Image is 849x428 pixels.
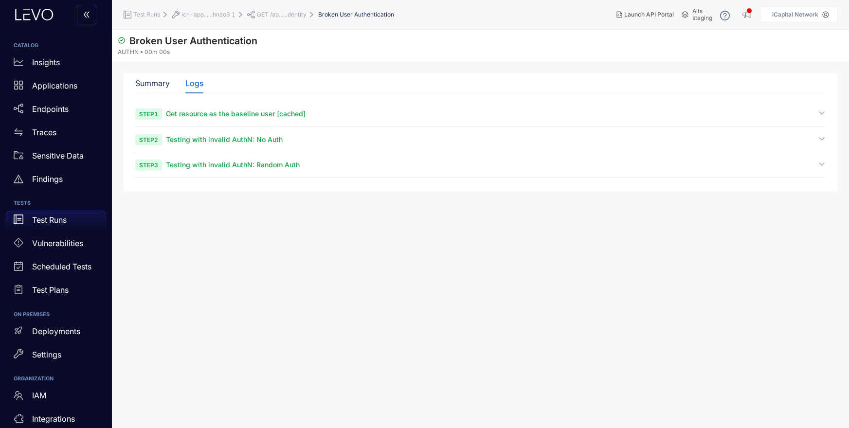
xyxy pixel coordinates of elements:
div: Summary [135,79,170,88]
a: Traces [6,123,106,146]
p: Findings [32,175,63,183]
a: Deployments [6,321,106,345]
span: Get resource as the baseline user [cached] [166,109,306,118]
h6: CATALOG [14,43,98,49]
p: Applications [32,81,77,90]
span: Testing with invalid AuthN: No Auth [166,135,283,143]
span: double-left [83,11,90,19]
p: iCapital Network [772,11,818,18]
p: Integrations [32,414,75,423]
h6: ORGANIZATION [14,376,98,382]
button: double-left [77,5,96,24]
p: Insights [32,58,60,67]
span: Alts staging [692,8,712,21]
a: IAM [6,386,106,409]
span: Testing with invalid AuthN: Random Auth [166,160,300,169]
h6: ON PREMISES [14,312,98,318]
a: Vulnerabilities [6,234,106,257]
p: Test Plans [32,285,69,294]
span: Step 2 [135,134,162,145]
p: Traces [32,128,56,137]
a: Applications [6,76,106,99]
span: GET /ap......dentity [257,11,307,18]
p: Scheduled Tests [32,262,91,271]
a: Insights [6,53,106,76]
span: Broken User Authentication [318,11,394,18]
a: Test Runs [6,211,106,234]
span: Step 3 [135,160,162,171]
button: Launch API Portal [609,7,682,22]
p: Test Runs [32,215,67,224]
span: AUTHN [118,49,139,55]
span: team [14,391,23,400]
a: Scheduled Tests [6,257,106,281]
a: Test Plans [6,281,106,304]
div: Logs [185,79,203,88]
span: swap [14,127,23,137]
a: Findings [6,169,106,193]
span: Launch API Portal [624,11,674,18]
span: icn-app......hnao3 1 [181,11,235,18]
a: Endpoints [6,99,106,123]
a: Sensitive Data [6,146,106,169]
span: 00m 00s [145,49,170,55]
p: Endpoints [32,105,69,113]
p: Settings [32,350,61,359]
span: Step 1 [135,108,162,120]
span: warning [14,174,23,184]
p: IAM [32,391,46,400]
span: Test Runs [133,11,160,18]
h6: TESTS [14,200,98,206]
p: Deployments [32,327,80,336]
a: Settings [6,345,106,368]
p: Vulnerabilities [32,239,83,248]
span: Broken User Authentication [118,35,257,47]
p: Sensitive Data [32,151,84,160]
